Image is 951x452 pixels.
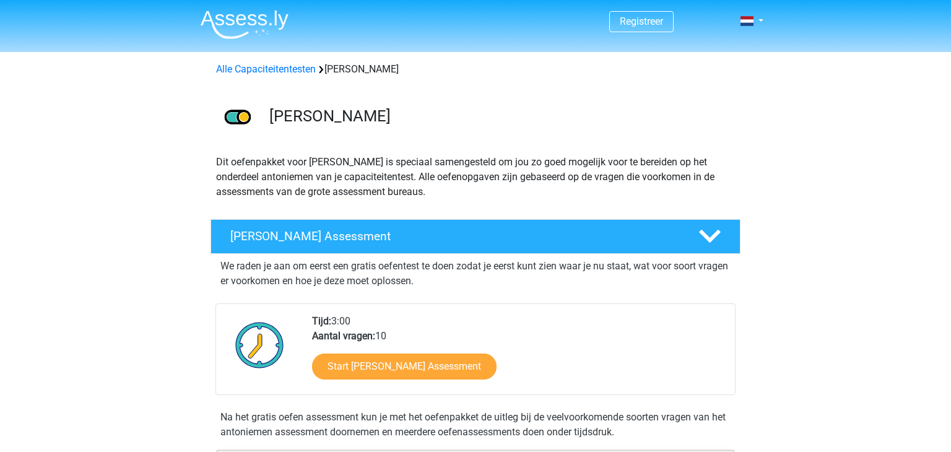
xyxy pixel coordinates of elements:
[211,92,264,144] img: antoniemen
[312,354,497,380] a: Start [PERSON_NAME] Assessment
[216,63,316,75] a: Alle Capaciteitentesten
[303,314,734,394] div: 3:00 10
[220,259,731,289] p: We raden je aan om eerst een gratis oefentest te doen zodat je eerst kunt zien waar je nu staat, ...
[201,10,289,39] img: Assessly
[269,106,731,126] h3: [PERSON_NAME]
[216,155,735,199] p: Dit oefenpakket voor [PERSON_NAME] is speciaal samengesteld om jou zo goed mogelijk voor te berei...
[620,15,663,27] a: Registreer
[228,314,291,376] img: Klok
[206,219,745,254] a: [PERSON_NAME] Assessment
[215,410,736,440] div: Na het gratis oefen assessment kun je met het oefenpakket de uitleg bij de veelvoorkomende soorte...
[312,330,375,342] b: Aantal vragen:
[312,315,331,327] b: Tijd:
[230,229,679,243] h4: [PERSON_NAME] Assessment
[211,62,740,77] div: [PERSON_NAME]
